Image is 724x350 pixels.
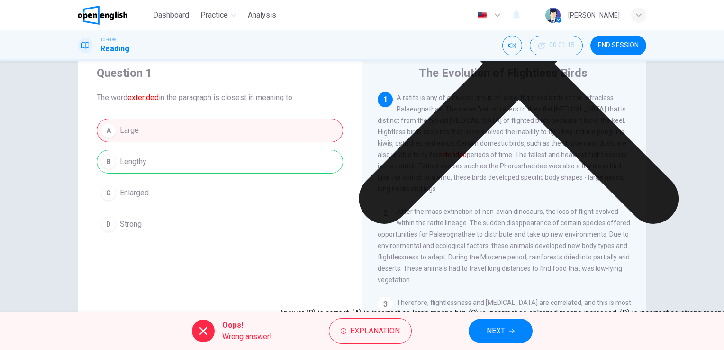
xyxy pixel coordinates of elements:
[200,9,228,21] span: Practice
[502,36,522,55] div: Mute
[78,6,127,25] img: OpenEnglish logo
[476,12,488,19] img: en
[530,36,583,55] div: Hide
[127,93,159,102] font: extended
[97,92,343,103] span: The word in the paragraph is closest in meaning to:
[248,9,276,21] span: Analysis
[100,37,116,43] span: TOEFL®
[100,43,129,55] h1: Reading
[549,42,575,49] span: 00:01:15
[222,320,272,331] span: Oops!
[153,9,189,21] span: Dashboard
[222,331,272,342] span: Wrong answer!
[568,9,620,21] div: [PERSON_NAME]
[350,324,400,338] span: Explanation
[97,65,343,81] h4: Question 1
[598,42,639,49] span: END SESSION
[487,324,505,338] span: NEXT
[545,8,561,23] img: Profile picture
